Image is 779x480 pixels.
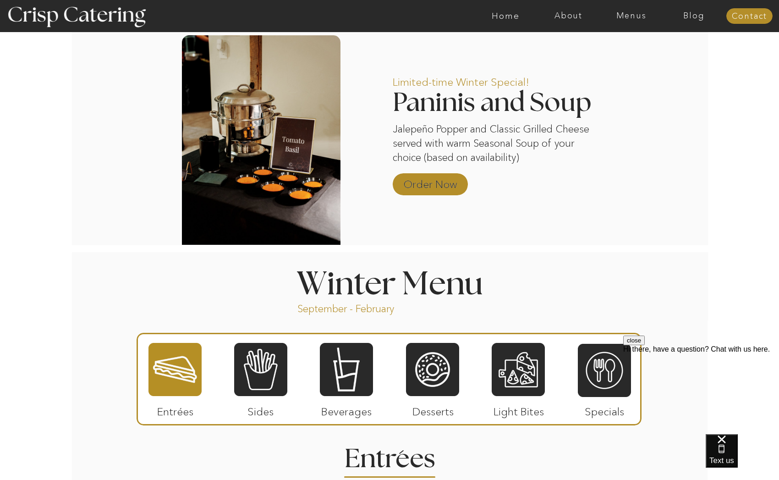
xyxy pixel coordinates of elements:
[145,396,206,423] p: Entrées
[393,66,573,93] p: Limited-time Winter Special!
[663,11,725,21] a: Blog
[262,269,517,296] h1: Winter Menu
[488,396,549,423] p: Light Bites
[537,11,600,21] a: About
[393,90,609,114] h2: Paninis and Soup
[230,396,291,423] p: Sides
[402,396,463,423] p: Desserts
[345,446,434,464] h2: Entrees
[393,122,589,164] p: Jalepeño Popper and Classic Grilled Cheese served with warm Seasonal Soup of your choice (based o...
[400,169,461,195] a: Order Now
[706,434,779,480] iframe: podium webchat widget bubble
[726,12,773,21] a: Contact
[623,336,779,446] iframe: podium webchat widget prompt
[600,11,663,21] a: Menus
[474,11,537,21] a: Home
[574,396,635,423] p: Specials
[316,396,377,423] p: Beverages
[297,302,423,313] p: September - February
